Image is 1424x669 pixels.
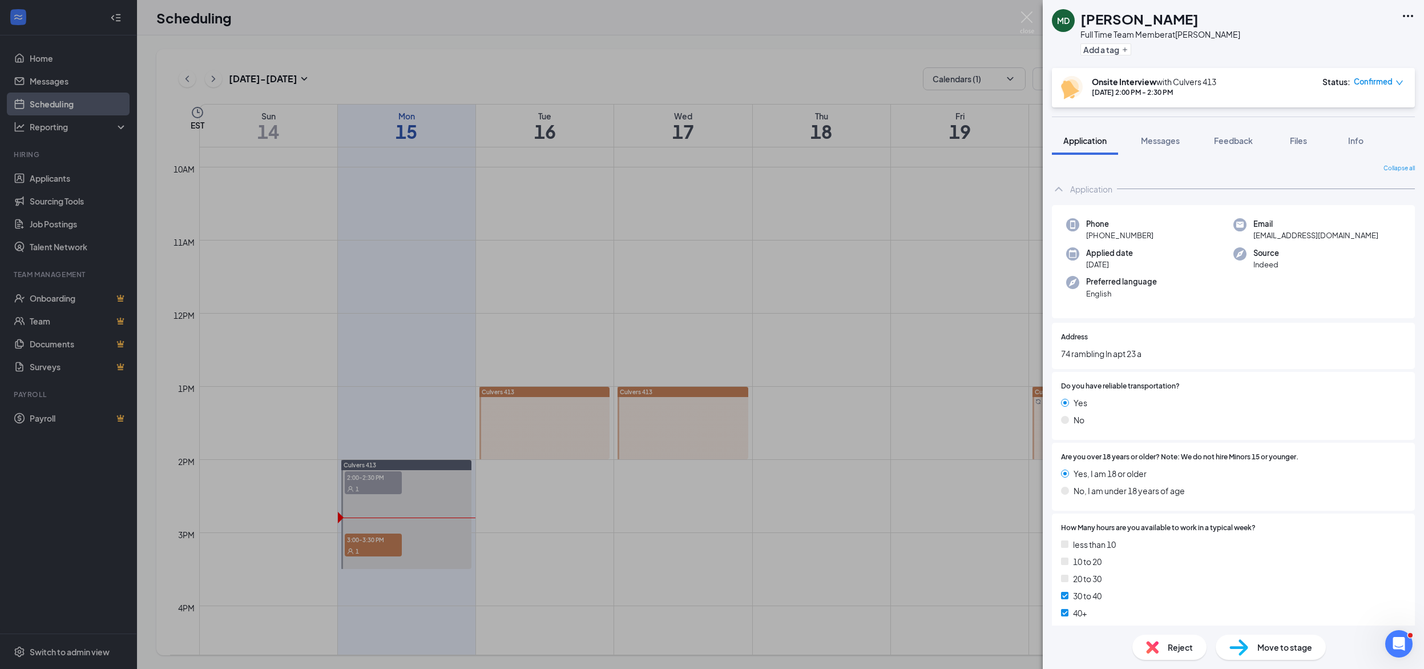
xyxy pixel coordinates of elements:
[1080,9,1199,29] h1: [PERSON_NAME]
[1092,87,1216,97] div: [DATE] 2:00 PM - 2:30 PM
[1214,135,1253,146] span: Feedback
[1061,452,1298,463] span: Are you over 18 years or older? Note: We do not hire Minors 15 or younger.
[1080,29,1240,40] div: Full Time Team Member at [PERSON_NAME]
[1385,630,1413,658] iframe: Intercom live chat
[1141,135,1180,146] span: Messages
[1086,247,1133,259] span: Applied date
[1052,182,1066,196] svg: ChevronUp
[1061,332,1088,343] span: Address
[1383,164,1415,173] span: Collapse all
[1086,218,1153,230] span: Phone
[1073,555,1102,568] span: 10 to 20
[1253,218,1378,230] span: Email
[1073,607,1087,619] span: 40+
[1348,135,1364,146] span: Info
[1092,77,1156,87] b: Onsite Interview
[1253,230,1378,241] span: [EMAIL_ADDRESS][DOMAIN_NAME]
[1063,135,1107,146] span: Application
[1122,46,1128,53] svg: Plus
[1253,247,1279,259] span: Source
[1080,43,1131,55] button: PlusAdd a tag
[1086,259,1133,270] span: [DATE]
[1073,590,1102,602] span: 30 to 40
[1070,183,1112,195] div: Application
[1086,230,1153,241] span: [PHONE_NUMBER]
[1257,641,1312,654] span: Move to stage
[1168,641,1193,654] span: Reject
[1074,396,1087,409] span: Yes
[1322,76,1350,87] div: Status :
[1061,523,1256,534] span: How Many hours are you available to work in a typical week?
[1086,276,1157,287] span: Preferred language
[1253,259,1279,270] span: Indeed
[1074,467,1147,480] span: Yes, I am 18 or older
[1074,484,1185,497] span: No, I am under 18 years of age
[1073,572,1102,585] span: 20 to 30
[1057,15,1070,26] div: MD
[1092,76,1216,87] div: with Culvers 413
[1073,538,1116,551] span: less than 10
[1074,414,1084,426] span: No
[1061,347,1406,360] span: 74 rambling ln apt 23 a
[1354,76,1393,87] span: Confirmed
[1290,135,1307,146] span: Files
[1395,79,1403,87] span: down
[1086,288,1157,299] span: English
[1061,381,1180,392] span: Do you have reliable transportation?
[1401,9,1415,23] svg: Ellipses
